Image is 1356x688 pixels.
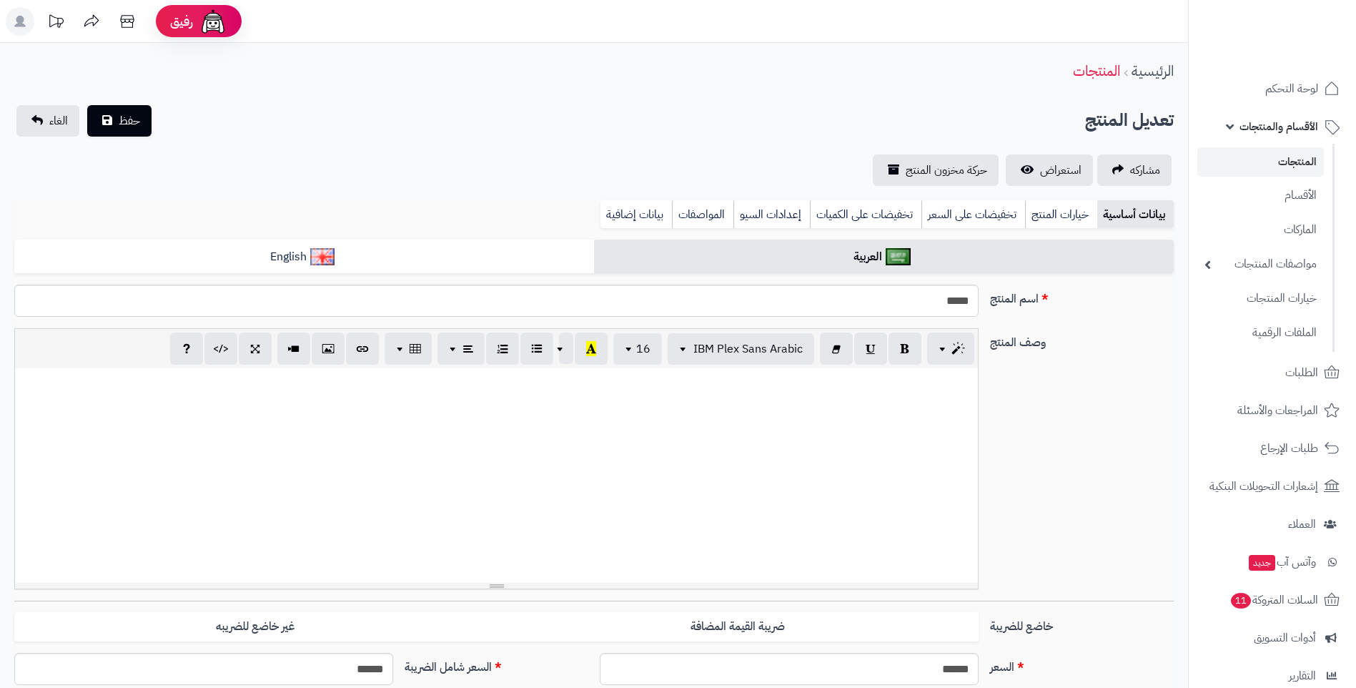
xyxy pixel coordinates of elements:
[1073,60,1120,82] a: المنتجات
[1197,249,1324,280] a: مواصفات المنتجات
[1197,393,1347,428] a: المراجعات والأسئلة
[1197,180,1324,211] a: الأقسام
[1040,162,1082,179] span: استعراض
[1006,154,1093,186] a: استعراض
[1085,106,1174,135] h2: تعديل المنتج
[38,7,74,39] a: تحديثات المنصة
[613,333,662,365] button: 16
[1197,469,1347,503] a: إشعارات التحويلات البنكية
[1097,154,1172,186] a: مشاركه
[1025,200,1097,229] a: خيارات المنتج
[497,612,979,642] label: ضريبة القيمة المضافة
[87,105,152,137] button: حفظ
[1260,438,1318,458] span: طلبات الإرجاع
[921,200,1025,229] a: تخفيضات على السعر
[1197,621,1347,655] a: أدوات التسويق
[1289,666,1316,686] span: التقارير
[1237,400,1318,421] span: المراجعات والأسئلة
[49,112,68,129] span: الغاء
[873,154,999,186] a: حركة مخزون المنتج
[1197,545,1347,579] a: وآتس آبجديد
[1197,72,1347,106] a: لوحة التحكم
[1229,590,1318,610] span: السلات المتروكة
[1197,147,1324,177] a: المنتجات
[1197,431,1347,466] a: طلبات الإرجاع
[1265,79,1318,99] span: لوحة التحكم
[1130,162,1160,179] span: مشاركه
[1254,628,1316,648] span: أدوات التسويق
[14,240,594,275] a: English
[1097,200,1174,229] a: بيانات أساسية
[1249,555,1275,571] span: جديد
[1209,476,1318,496] span: إشعارات التحويلات البنكية
[1197,283,1324,314] a: خيارات المنتجات
[16,105,79,137] a: الغاء
[668,333,814,365] button: IBM Plex Sans Arabic
[1132,60,1174,82] a: الرئيسية
[1288,514,1316,534] span: العملاء
[984,328,1179,351] label: وصف المنتج
[1197,583,1347,617] a: السلات المتروكة11
[733,200,810,229] a: إعدادات السيو
[310,248,335,265] img: English
[1239,117,1318,137] span: الأقسام والمنتجات
[636,340,650,358] span: 16
[399,653,594,676] label: السعر شامل الضريبة
[693,340,803,358] span: IBM Plex Sans Arabic
[1259,40,1342,70] img: logo-2.png
[1285,363,1318,383] span: الطلبات
[1197,318,1324,348] a: الملفات الرقمية
[984,612,1179,635] label: خاضع للضريبة
[1197,507,1347,541] a: العملاء
[170,13,193,30] span: رفيق
[600,200,672,229] a: بيانات إضافية
[984,653,1179,676] label: السعر
[672,200,733,229] a: المواصفات
[594,240,1174,275] a: العربية
[984,285,1179,308] label: اسم المنتج
[810,200,921,229] a: تخفيضات على الكميات
[1197,215,1324,245] a: الماركات
[14,612,496,642] label: غير خاضع للضريبه
[199,7,227,36] img: ai-face.png
[119,112,140,129] span: حفظ
[1231,593,1251,609] span: 11
[1197,355,1347,390] a: الطلبات
[906,162,987,179] span: حركة مخزون المنتج
[1247,552,1316,572] span: وآتس آب
[886,248,911,265] img: العربية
